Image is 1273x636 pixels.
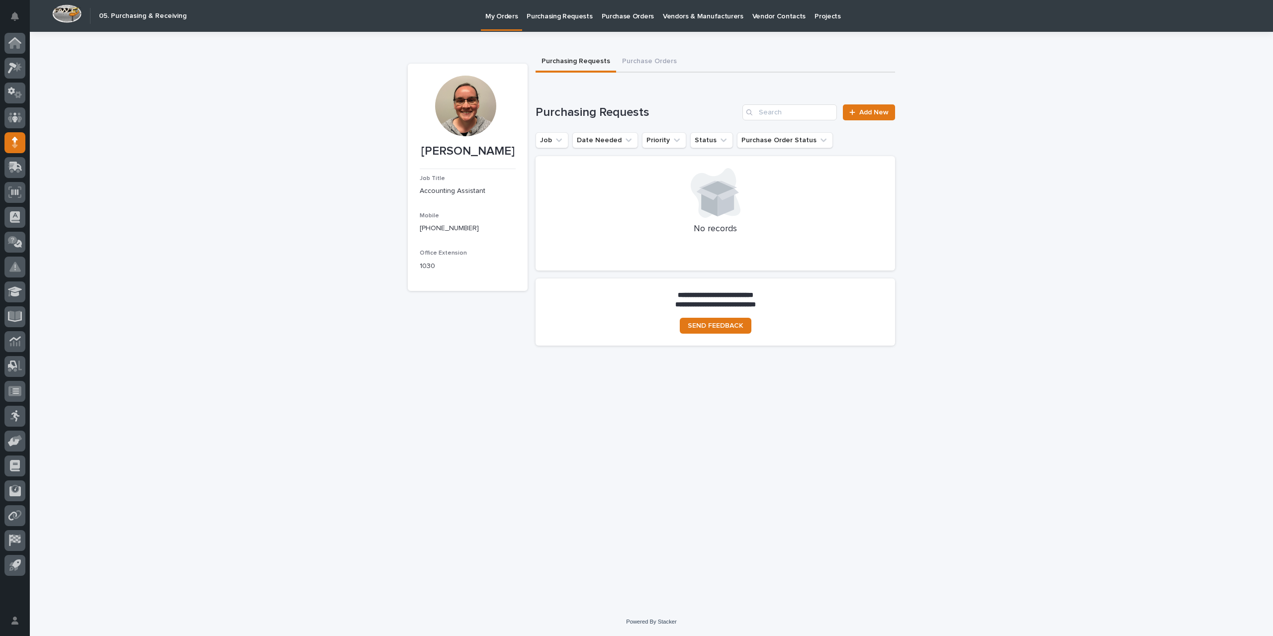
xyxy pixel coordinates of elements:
[420,213,439,219] span: Mobile
[52,4,82,23] img: Workspace Logo
[690,132,733,148] button: Status
[680,318,751,334] a: SEND FEEDBACK
[4,6,25,27] button: Notifications
[626,619,676,625] a: Powered By Stacker
[688,322,743,329] span: SEND FEEDBACK
[737,132,833,148] button: Purchase Order Status
[616,52,683,73] button: Purchase Orders
[742,104,837,120] input: Search
[420,225,479,232] a: [PHONE_NUMBER]
[642,132,686,148] button: Priority
[12,12,25,28] div: Notifications
[99,12,186,20] h2: 05. Purchasing & Receiving
[536,52,616,73] button: Purchasing Requests
[420,261,516,272] p: 1030
[536,132,568,148] button: Job
[536,105,738,120] h1: Purchasing Requests
[420,250,467,256] span: Office Extension
[420,176,445,182] span: Job Title
[420,186,516,196] p: Accounting Assistant
[859,109,889,116] span: Add New
[572,132,638,148] button: Date Needed
[547,224,883,235] p: No records
[420,144,516,159] p: [PERSON_NAME]
[843,104,895,120] a: Add New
